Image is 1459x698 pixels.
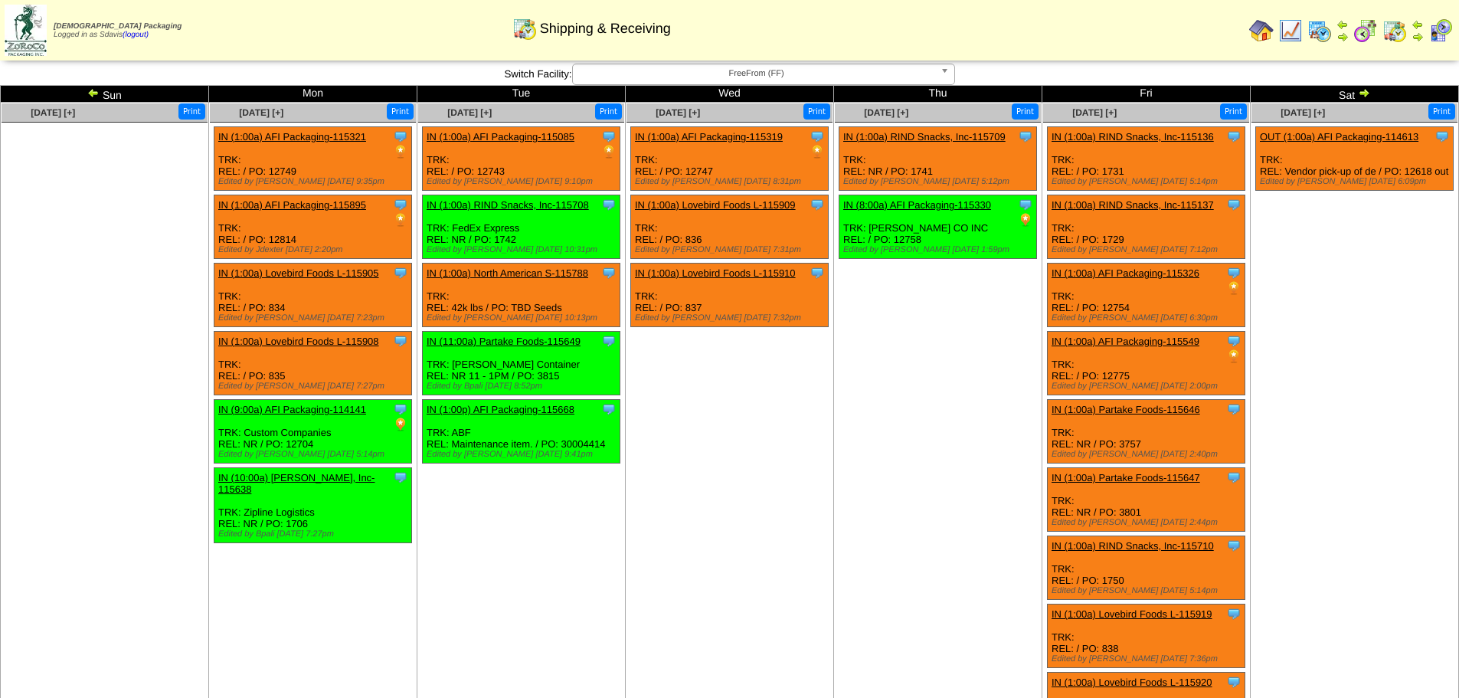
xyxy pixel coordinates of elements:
[1052,267,1199,279] a: IN (1:00a) AFI Packaging-115326
[810,265,825,280] img: Tooltip
[218,382,411,391] div: Edited by [PERSON_NAME] [DATE] 7:27pm
[214,400,412,464] div: TRK: Custom Companies REL: NR / PO: 12704
[1052,382,1245,391] div: Edited by [PERSON_NAME] [DATE] 2:00pm
[1052,472,1200,483] a: IN (1:00a) Partake Foods-115647
[1226,265,1241,280] img: Tooltip
[87,87,100,99] img: arrowleft.gif
[601,401,617,417] img: Tooltip
[423,400,620,464] div: TRK: ABF REL: Maintenance item. / PO: 30004414
[218,267,379,279] a: IN (1:00a) Lovebird Foods L-115905
[1226,333,1241,349] img: Tooltip
[218,199,366,211] a: IN (1:00a) AFI Packaging-115895
[1,86,209,103] td: Sun
[1336,18,1349,31] img: arrowleft.gif
[54,22,182,39] span: Logged in as Sdavis
[635,177,828,186] div: Edited by [PERSON_NAME] [DATE] 8:31pm
[1048,127,1245,191] div: TRK: REL: / PO: 1731
[1052,131,1214,143] a: IN (1:00a) RIND Snacks, Inc-115136
[427,382,620,391] div: Edited by Bpali [DATE] 8:52pm
[1226,470,1241,485] img: Tooltip
[1052,518,1245,527] div: Edited by [PERSON_NAME] [DATE] 2:44pm
[218,336,379,347] a: IN (1:00a) Lovebird Foods L-115908
[1226,280,1241,296] img: PO
[393,129,408,144] img: Tooltip
[1226,129,1241,144] img: Tooltip
[843,245,1036,254] div: Edited by [PERSON_NAME] [DATE] 1:59pm
[214,332,412,395] div: TRK: REL: / PO: 835
[843,131,1006,143] a: IN (1:00a) RIND Snacks, Inc-115709
[810,129,825,144] img: Tooltip
[1042,86,1251,103] td: Fri
[1382,18,1407,43] img: calendarinout.gif
[427,177,620,186] div: Edited by [PERSON_NAME] [DATE] 9:10pm
[1018,212,1033,228] img: PO
[1052,313,1245,323] div: Edited by [PERSON_NAME] [DATE] 6:30pm
[1251,86,1459,103] td: Sat
[1226,197,1241,212] img: Tooltip
[218,529,411,539] div: Edited by Bpali [DATE] 7:27pm
[218,245,411,254] div: Edited by Jdexter [DATE] 2:20pm
[218,313,411,323] div: Edited by [PERSON_NAME] [DATE] 7:23pm
[1072,107,1117,118] a: [DATE] [+]
[834,86,1042,103] td: Thu
[447,107,492,118] a: [DATE] [+]
[214,264,412,327] div: TRK: REL: / PO: 834
[178,103,205,120] button: Print
[387,103,414,120] button: Print
[393,417,408,432] img: PO
[393,333,408,349] img: Tooltip
[427,404,574,415] a: IN (1:00p) AFI Packaging-115668
[1358,87,1370,99] img: arrowright.gif
[393,197,408,212] img: Tooltip
[864,107,908,118] span: [DATE] [+]
[427,336,581,347] a: IN (11:00a) Partake Foods-115649
[1052,336,1199,347] a: IN (1:00a) AFI Packaging-115549
[393,470,408,485] img: Tooltip
[1353,18,1378,43] img: calendarblend.gif
[601,265,617,280] img: Tooltip
[1052,540,1214,552] a: IN (1:00a) RIND Snacks, Inc-115710
[1307,18,1332,43] img: calendarprod.gif
[393,144,408,159] img: PO
[1281,107,1325,118] span: [DATE] [+]
[393,401,408,417] img: Tooltip
[1052,177,1245,186] div: Edited by [PERSON_NAME] [DATE] 5:14pm
[843,177,1036,186] div: Edited by [PERSON_NAME] [DATE] 5:12pm
[631,127,829,191] div: TRK: REL: / PO: 12747
[1434,129,1450,144] img: Tooltip
[1048,605,1245,668] div: TRK: REL: / PO: 838
[214,127,412,191] div: TRK: REL: / PO: 12749
[803,103,830,120] button: Print
[1336,31,1349,43] img: arrowright.gif
[393,212,408,228] img: PO
[239,107,283,118] a: [DATE] [+]
[1048,468,1245,532] div: TRK: REL: NR / PO: 3801
[218,404,366,415] a: IN (9:00a) AFI Packaging-114141
[843,199,991,211] a: IN (8:00a) AFI Packaging-115330
[1226,401,1241,417] img: Tooltip
[417,86,626,103] td: Tue
[54,22,182,31] span: [DEMOGRAPHIC_DATA] Packaging
[218,472,375,495] a: IN (10:00a) [PERSON_NAME], Inc-115638
[1012,103,1039,120] button: Print
[427,267,588,279] a: IN (1:00a) North American S-115788
[423,195,620,259] div: TRK: FedEx Express REL: NR / PO: 1742
[1052,677,1212,688] a: IN (1:00a) Lovebird Foods L-115920
[635,199,796,211] a: IN (1:00a) Lovebird Foods L-115909
[427,131,574,143] a: IN (1:00a) AFI Packaging-115085
[1226,606,1241,621] img: Tooltip
[579,64,934,83] span: FreeFrom (FF)
[810,197,825,212] img: Tooltip
[1260,131,1418,143] a: OUT (1:00a) AFI Packaging-114613
[601,197,617,212] img: Tooltip
[1260,177,1453,186] div: Edited by [PERSON_NAME] [DATE] 6:09pm
[1428,18,1453,43] img: calendarcustomer.gif
[601,333,617,349] img: Tooltip
[1018,197,1033,212] img: Tooltip
[601,144,617,159] img: PO
[209,86,417,103] td: Mon
[635,267,796,279] a: IN (1:00a) Lovebird Foods L-115910
[656,107,700,118] a: [DATE] [+]
[1048,195,1245,259] div: TRK: REL: / PO: 1729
